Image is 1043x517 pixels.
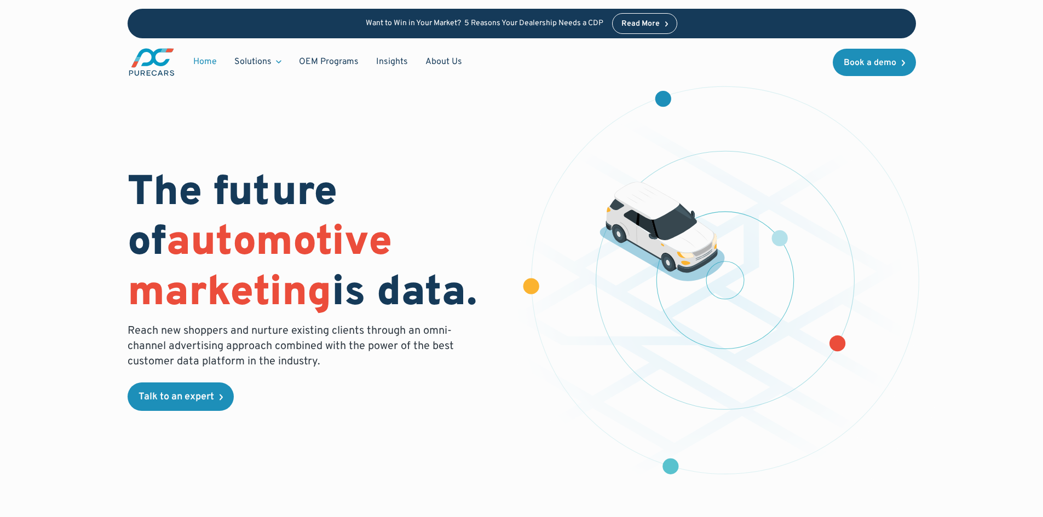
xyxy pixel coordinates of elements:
div: Read More [621,20,660,28]
div: Solutions [234,56,272,68]
a: Home [185,51,226,72]
img: illustration of a vehicle [600,182,725,281]
a: Insights [367,51,417,72]
img: purecars logo [128,47,176,77]
a: Talk to an expert [128,382,234,411]
p: Want to Win in Your Market? 5 Reasons Your Dealership Needs a CDP [366,19,603,28]
div: Solutions [226,51,290,72]
div: Talk to an expert [139,392,214,402]
div: Book a demo [844,59,896,67]
a: About Us [417,51,471,72]
p: Reach new shoppers and nurture existing clients through an omni-channel advertising approach comb... [128,323,460,369]
a: Book a demo [833,49,916,76]
span: automotive marketing [128,217,392,320]
a: Read More [612,13,678,34]
a: OEM Programs [290,51,367,72]
a: main [128,47,176,77]
h1: The future of is data. [128,169,509,319]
